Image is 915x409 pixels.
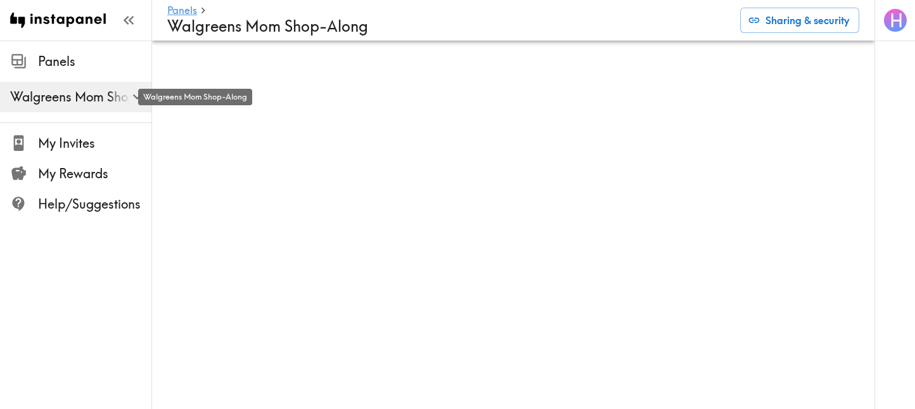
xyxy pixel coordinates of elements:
[167,5,197,17] a: Panels
[38,53,151,70] span: Panels
[38,195,151,213] span: Help/Suggestions
[38,165,151,183] span: My Rewards
[883,8,908,33] button: H
[890,10,903,32] span: H
[38,134,151,152] span: My Invites
[138,89,252,105] div: Walgreens Mom Shop-Along
[740,8,859,33] button: Sharing & security
[10,88,151,106] span: Walgreens Mom Shop-Along
[167,17,730,36] h4: Walgreens Mom Shop-Along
